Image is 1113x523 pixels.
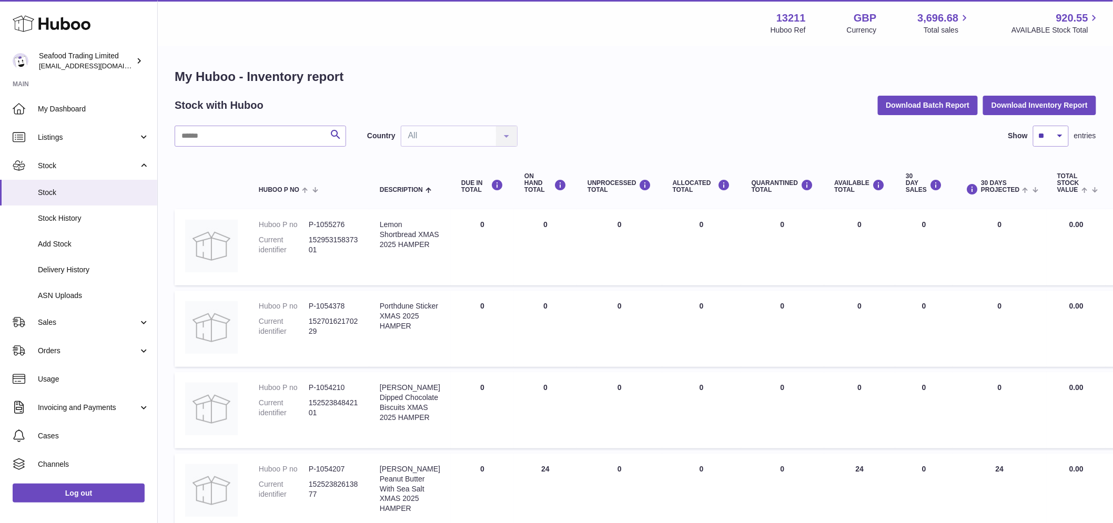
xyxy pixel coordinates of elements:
span: Cases [38,431,149,441]
div: [PERSON_NAME] Dipped Chocolate Biscuits XMAS 2025 HAMPER [380,383,440,423]
dt: Huboo P no [259,301,309,311]
div: Huboo Ref [771,25,806,35]
span: AVAILABLE Stock Total [1011,25,1100,35]
strong: GBP [854,11,876,25]
dt: Current identifier [259,398,309,418]
span: 0 [781,302,785,310]
td: 0 [662,291,741,367]
div: ALLOCATED Total [673,179,731,193]
img: internalAdmin-13211@internal.huboo.com [13,53,28,69]
span: My Dashboard [38,104,149,114]
td: 0 [895,291,953,367]
span: 0.00 [1069,465,1084,473]
td: 0 [824,372,896,448]
td: 0 [514,291,577,367]
span: 0 [781,383,785,392]
span: Usage [38,374,149,384]
div: UNPROCESSED Total [588,179,652,193]
span: Listings [38,132,138,142]
span: [EMAIL_ADDRESS][DOMAIN_NAME] [39,61,155,70]
td: 0 [514,372,577,448]
div: Lemon Shortbread XMAS 2025 HAMPER [380,220,440,250]
div: 30 DAY SALES [906,173,942,194]
span: Huboo P no [259,187,299,193]
span: ASN Uploads [38,291,149,301]
span: 30 DAYS PROJECTED [981,180,1019,193]
div: DUE IN TOTAL [461,179,503,193]
dt: Current identifier [259,316,309,336]
span: Add Stock [38,239,149,249]
span: Channels [38,459,149,469]
img: product image [185,464,238,517]
span: 0 [781,465,785,473]
span: Stock [38,161,138,171]
button: Download Batch Report [878,96,978,115]
span: Invoicing and Payments [38,403,138,413]
div: [PERSON_NAME] Peanut Butter With Sea Salt XMAS 2025 HAMPER [380,464,440,514]
div: Seafood Trading Limited [39,51,134,71]
label: Show [1008,131,1028,141]
dd: 15252384842101 [309,398,359,418]
span: Description [380,187,423,193]
dd: P-1055276 [309,220,359,230]
label: Country [367,131,396,141]
span: 0.00 [1069,220,1084,229]
td: 0 [577,209,662,285]
div: Porthdune Sticker XMAS 2025 HAMPER [380,301,440,331]
td: 0 [451,209,514,285]
img: product image [185,220,238,272]
td: 0 [953,291,1047,367]
span: 0 [781,220,785,229]
dd: 15295315837301 [309,235,359,255]
td: 0 [895,372,953,448]
dd: P-1054207 [309,464,359,474]
dt: Huboo P no [259,383,309,393]
a: 920.55 AVAILABLE Stock Total [1011,11,1100,35]
span: Stock [38,188,149,198]
td: 0 [451,291,514,367]
dt: Huboo P no [259,220,309,230]
dt: Current identifier [259,479,309,499]
span: Total sales [924,25,970,35]
td: 0 [577,291,662,367]
img: product image [185,383,238,435]
dd: 15270162170229 [309,316,359,336]
td: 0 [824,209,896,285]
a: Log out [13,484,145,503]
span: Total stock value [1057,173,1079,194]
dd: P-1054378 [309,301,359,311]
div: Currency [847,25,877,35]
span: Delivery History [38,265,149,275]
td: 0 [824,291,896,367]
td: 0 [514,209,577,285]
td: 0 [662,372,741,448]
img: product image [185,301,238,354]
span: 3,696.68 [918,11,959,25]
td: 0 [577,372,662,448]
div: ON HAND Total [524,173,566,194]
button: Download Inventory Report [983,96,1096,115]
td: 0 [451,372,514,448]
td: 0 [953,372,1047,448]
span: 920.55 [1056,11,1088,25]
span: Orders [38,346,138,356]
td: 0 [662,209,741,285]
h2: Stock with Huboo [175,98,264,112]
span: 0.00 [1069,302,1084,310]
td: 0 [953,209,1047,285]
dd: 15252382613877 [309,479,359,499]
dt: Current identifier [259,235,309,255]
dt: Huboo P no [259,464,309,474]
h1: My Huboo - Inventory report [175,68,1096,85]
div: QUARANTINED Total [752,179,814,193]
span: 0.00 [1069,383,1084,392]
dd: P-1054210 [309,383,359,393]
td: 0 [895,209,953,285]
div: AVAILABLE Total [835,179,885,193]
strong: 13211 [776,11,806,25]
a: 3,696.68 Total sales [918,11,971,35]
span: Stock History [38,213,149,223]
span: Sales [38,317,138,327]
span: entries [1074,131,1096,141]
